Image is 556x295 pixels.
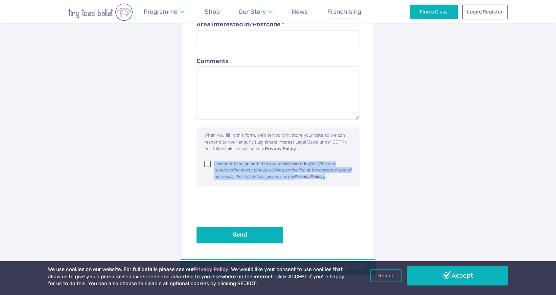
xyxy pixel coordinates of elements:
a: Programme [140,4,187,19]
a: News [289,4,311,19]
span: News [292,8,308,15]
span: Our Story [239,8,266,15]
a: Privacy Policy [194,266,228,272]
a: Our Story [236,4,276,19]
iframe: reCAPTCHA [197,193,296,219]
a: Franchising [324,4,364,19]
p: When you fill in this form, we'll temporarily store your data so we can respond to your enquiry (... [204,132,353,152]
a: Privacy Policy [265,147,296,152]
a: Why not book a 1-1 call with our Founder and Director [DATE]! [180,259,376,276]
a: Accept [407,266,508,285]
a: Shop [201,4,223,19]
a: Reject [370,269,402,282]
a: Privacy Policy [294,175,322,179]
img: tiny toes ballet [48,3,153,21]
button: Send [197,227,283,243]
a: Login/Register [462,5,508,19]
p: We use cookies on our website. For full details please see our . We would like your consent to us... [48,266,347,287]
p: I consent to being added to your email marketing list. [214,161,353,180]
a: Find a Class [410,5,458,19]
label: Comments [197,57,359,66]
span: Shop [205,8,220,15]
label: Area interested in/Postcode * [197,20,359,29]
span: Programme [144,8,177,15]
span: Franchising [327,8,361,15]
em: (You can unsubscribe at any time by clicking on the link at the bottom of any of our emails. For ... [214,161,351,179]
